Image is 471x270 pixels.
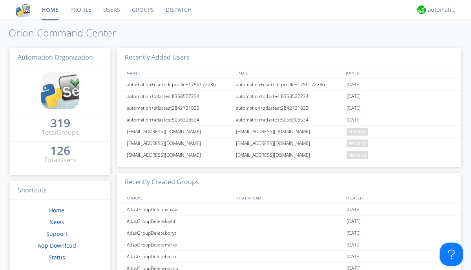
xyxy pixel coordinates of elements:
[347,151,368,159] span: pending
[125,149,234,161] div: [EMAIL_ADDRESS][DOMAIN_NAME]
[46,230,68,237] a: Support
[44,156,76,165] div: Total Users
[234,91,345,102] div: automation+atlastest8358527234
[42,128,79,137] div: Total Groups
[347,114,361,126] span: [DATE]
[50,147,70,156] a: 126
[347,239,361,251] span: [DATE]
[234,114,345,125] div: automation+atlastest5056306534
[125,126,234,137] div: [EMAIL_ADDRESS][DOMAIN_NAME]
[50,147,70,154] div: 126
[125,67,232,78] div: NAMES
[125,239,234,250] div: AtlasGroupDeletemlrke
[125,79,234,90] div: automation+usereditprofile+1756172286
[49,218,64,226] a: News
[234,126,345,137] div: [EMAIL_ADDRESS][DOMAIN_NAME]
[347,251,361,263] span: [DATE]
[125,251,234,262] div: AtlasGroupDeletebinek
[117,48,461,67] h3: Recently Added Users
[49,207,64,214] a: Home
[125,216,234,227] div: AtlasGroupDeleteloyhf
[49,254,65,261] a: Status
[117,138,461,149] a: [EMAIL_ADDRESS][DOMAIN_NAME][EMAIL_ADDRESS][DOMAIN_NAME]pending
[117,227,461,239] a: AtlasGroupDeleteboryt[DATE]
[234,67,344,78] div: EMAIL
[125,114,234,125] div: automation+atlastest5056306534
[234,102,345,114] div: automation+atlastest2842721832
[125,204,234,215] div: AtlasGroupDeletewhyaz
[125,91,234,102] div: automation+atlastest8358527234
[347,79,361,91] span: [DATE]
[117,126,461,138] a: [EMAIL_ADDRESS][DOMAIN_NAME][EMAIL_ADDRESS][DOMAIN_NAME]pending
[347,128,368,136] span: pending
[50,119,70,127] div: 319
[117,149,461,161] a: [EMAIL_ADDRESS][DOMAIN_NAME][EMAIL_ADDRESS][DOMAIN_NAME]pending
[417,5,426,14] img: d2d01cd9b4174d08988066c6d424eccd
[234,149,345,161] div: [EMAIL_ADDRESS][DOMAIN_NAME]
[18,53,93,62] span: Automation Organization
[125,192,232,203] div: GROUPS
[117,173,461,192] h3: Recently Created Groups
[347,227,361,239] span: [DATE]
[41,72,79,109] img: cddb5a64eb264b2086981ab96f4c1ba7
[234,79,345,90] div: automation+usereditprofile+1756172286
[117,114,461,126] a: automation+atlastest5056306534automation+atlastest5056306534[DATE]
[50,119,70,128] a: 319
[117,251,461,263] a: AtlasGroupDeletebinek[DATE]
[38,242,76,249] a: App Download
[117,102,461,114] a: automation+atlastest2842721832automation+atlastest2842721832[DATE]
[347,204,361,216] span: [DATE]
[347,140,368,147] span: pending
[428,6,457,14] div: automation+atlas
[117,216,461,227] a: AtlasGroupDeleteloyhf[DATE]
[125,102,234,114] div: automation+atlastest2842721832
[347,216,361,227] span: [DATE]
[117,79,461,91] a: automation+usereditprofile+1756172286automation+usereditprofile+1756172286[DATE]
[234,138,345,149] div: [EMAIL_ADDRESS][DOMAIN_NAME]
[117,204,461,216] a: AtlasGroupDeletewhyaz[DATE]
[440,243,463,266] iframe: Toggle Customer Support
[344,67,454,78] div: JOINED
[10,181,110,200] h3: Shortcuts
[347,91,361,102] span: [DATE]
[117,91,461,102] a: automation+atlastest8358527234automation+atlastest8358527234[DATE]
[125,227,234,239] div: AtlasGroupDeleteboryt
[344,192,454,203] div: CREATED
[234,192,344,203] div: SYSTEM_NAME
[16,3,30,17] img: cddb5a64eb264b2086981ab96f4c1ba7
[347,102,361,114] span: [DATE]
[117,239,461,251] a: AtlasGroupDeletemlrke[DATE]
[125,138,234,149] div: [EMAIL_ADDRESS][DOMAIN_NAME]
